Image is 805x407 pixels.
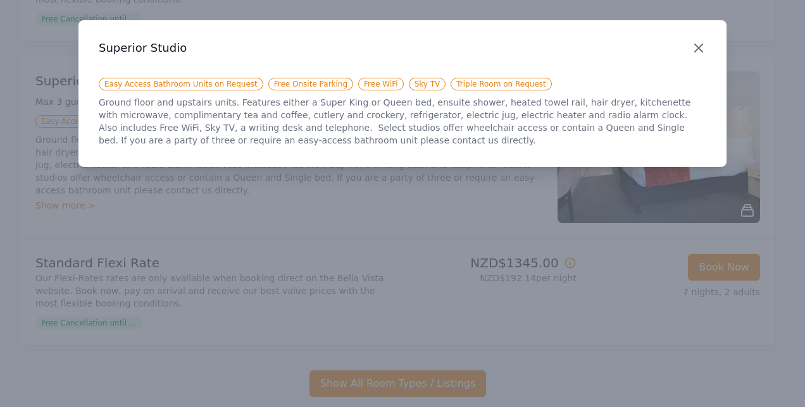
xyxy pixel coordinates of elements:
p: Ground floor and upstairs units. Features either a Super King or Queen bed, ensuite shower, heate... [99,96,706,147]
span: Free WiFi [358,78,404,90]
span: Easy Access Bathroom Units on Request [99,78,263,90]
span: Sky TV [409,78,446,90]
span: Triple Room on Request [451,78,551,90]
h3: Superior Studio [99,40,706,56]
span: Free Onsite Parking [268,78,353,90]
